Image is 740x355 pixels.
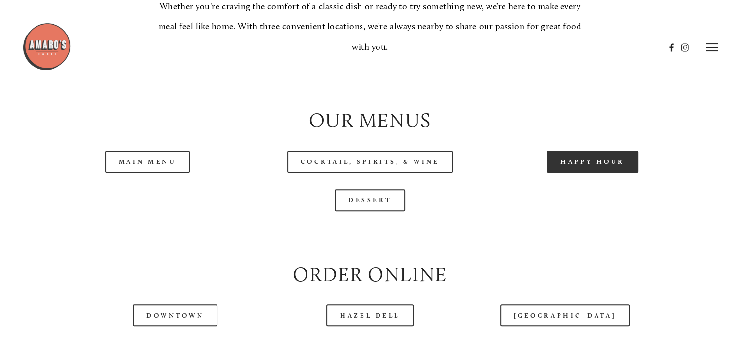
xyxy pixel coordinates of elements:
a: Dessert [335,189,405,211]
a: Main Menu [105,151,190,173]
img: Amaro's Table [22,22,71,71]
h2: Our Menus [44,106,696,134]
a: Happy Hour [547,151,638,173]
a: Cocktail, Spirits, & Wine [287,151,453,173]
h2: Order Online [44,261,696,288]
a: [GEOGRAPHIC_DATA] [500,304,630,326]
a: Downtown [133,304,217,326]
a: Hazel Dell [326,304,414,326]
